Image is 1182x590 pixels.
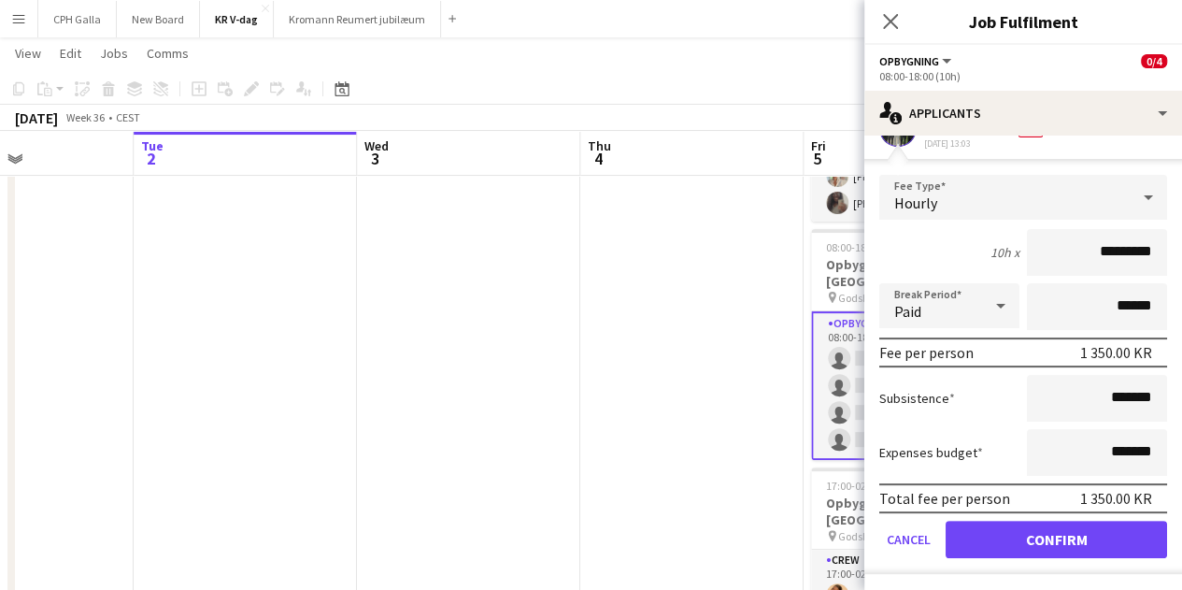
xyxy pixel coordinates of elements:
[362,148,389,169] span: 3
[1080,343,1152,362] div: 1 350.00 KR
[15,45,41,62] span: View
[838,529,893,543] span: Godsbanen
[274,1,441,37] button: Kromann Reumert jubilæum
[138,148,164,169] span: 2
[147,45,189,62] span: Comms
[811,137,826,154] span: Fri
[62,110,108,124] span: Week 36
[7,41,49,65] a: View
[808,148,826,169] span: 5
[811,495,1020,528] h3: Opbygning og afvikling Obs. [GEOGRAPHIC_DATA]
[15,108,58,127] div: [DATE]
[879,444,983,461] label: Expenses budget
[117,1,200,37] button: New Board
[864,91,1182,136] div: Applicants
[116,110,140,124] div: CEST
[100,45,128,62] span: Jobs
[52,41,89,65] a: Edit
[879,54,954,68] button: Opbygning
[1141,54,1167,68] span: 0/4
[879,54,939,68] span: Opbygning
[38,1,117,37] button: CPH Galla
[588,137,611,154] span: Thu
[894,194,937,212] span: Hourly
[1080,489,1152,508] div: 1 350.00 KR
[200,1,274,37] button: KR V-dag
[879,521,938,558] button: Cancel
[811,229,1020,460] app-job-card: 08:00-18:00 (10h)0/4Opbygningsvagt OBS i [GEOGRAPHIC_DATA] Godsbanen1 RoleOpbygning1A0/408:00-18:...
[811,256,1020,290] h3: Opbygningsvagt OBS i [GEOGRAPHIC_DATA]
[879,343,974,362] div: Fee per person
[811,131,1020,222] app-card-role: Crew2/205:15-09:15 (4h)[PERSON_NAME][PERSON_NAME]
[811,311,1020,460] app-card-role: Opbygning1A0/408:00-18:00 (10h)
[864,9,1182,34] h3: Job Fulfilment
[60,45,81,62] span: Edit
[879,69,1167,83] div: 08:00-18:00 (10h)
[946,521,1167,558] button: Confirm
[585,148,611,169] span: 4
[879,390,955,407] label: Subsistence
[879,489,1010,508] div: Total fee per person
[93,41,135,65] a: Jobs
[826,479,927,493] span: 17:00-02:00 (9h) (Sat)
[139,41,196,65] a: Comms
[826,240,907,254] span: 08:00-18:00 (10h)
[990,244,1019,261] div: 10h x
[838,291,893,305] span: Godsbanen
[364,137,389,154] span: Wed
[894,302,921,321] span: Paid
[924,137,1047,150] div: [DATE] 13:03
[141,137,164,154] span: Tue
